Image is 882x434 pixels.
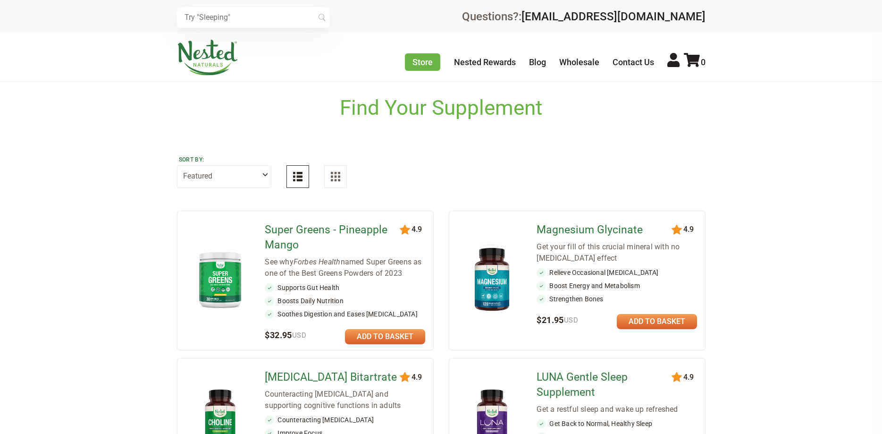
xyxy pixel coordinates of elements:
[405,53,440,71] a: Store
[265,330,306,340] span: $32.95
[464,243,520,315] img: Magnesium Glycinate
[292,331,306,340] span: USD
[177,40,238,76] img: Nested Naturals
[537,294,697,304] li: Strengthen Bones
[537,268,697,277] li: Relieve Occasional [MEDICAL_DATA]
[265,222,401,253] a: Super Greens - Pineapple Mango
[265,415,425,425] li: Counteracting [MEDICAL_DATA]
[537,370,673,400] a: LUNA Gentle Sleep Supplement
[537,222,673,238] a: Magnesium Glycinate
[294,257,341,266] em: Forbes Health
[529,57,546,67] a: Blog
[684,57,706,67] a: 0
[454,57,516,67] a: Nested Rewards
[462,11,706,22] div: Questions?:
[265,370,401,385] a: [MEDICAL_DATA] Bitartrate
[521,10,706,23] a: [EMAIL_ADDRESS][DOMAIN_NAME]
[559,57,599,67] a: Wholesale
[537,241,697,264] div: Get your fill of this crucial mineral with no [MEDICAL_DATA] effect
[537,281,697,290] li: Boost Energy and Metabolism
[179,156,269,163] label: Sort by:
[564,316,578,324] span: USD
[265,256,425,279] div: See why named Super Greens as one of the Best Greens Powders of 2023
[340,96,542,120] h1: Find Your Supplement
[265,389,425,411] div: Counteracting [MEDICAL_DATA] and supporting cognitive functions in adults
[265,283,425,292] li: Supports Gut Health
[331,172,340,181] img: Grid
[537,315,578,325] span: $21.95
[265,296,425,306] li: Boosts Daily Nutrition
[701,57,706,67] span: 0
[177,7,330,28] input: Try "Sleeping"
[265,309,425,319] li: Soothes Digestion and Eases [MEDICAL_DATA]
[193,247,248,311] img: Super Greens - Pineapple Mango
[537,404,697,415] div: Get a restful sleep and wake up refreshed
[537,419,697,428] li: Get Back to Normal, Healthy Sleep
[613,57,654,67] a: Contact Us
[293,172,302,181] img: List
